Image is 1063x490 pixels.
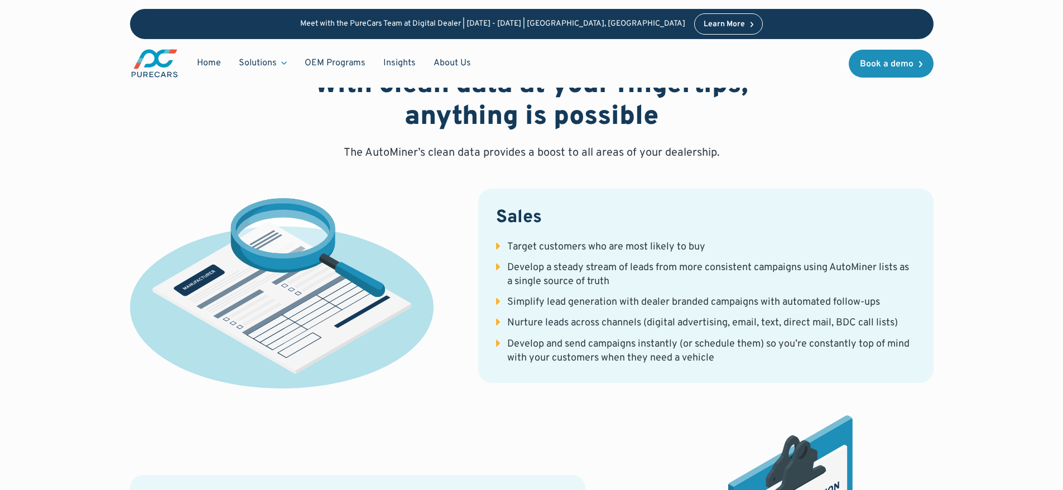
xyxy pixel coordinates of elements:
[694,13,763,35] a: Learn More
[130,48,179,79] a: main
[425,52,480,74] a: About Us
[344,145,720,161] p: The AutoMiner’s clean data provides a boost to all areas of your dealership.
[496,206,916,230] h3: Sales
[300,70,764,134] h2: With clean data at your fingertips, anything is possible
[239,57,277,69] div: Solutions
[860,60,913,69] div: Book a demo
[704,21,745,28] div: Learn More
[230,52,296,74] div: Solutions
[507,261,916,289] div: Develop a steady stream of leads from more consistent campaigns using AutoMiner lists as a single...
[507,337,916,365] div: Develop and send campaigns instantly (or schedule them) so you’re constantly top of mind with you...
[130,183,434,388] img: vehicle assessment illustration
[188,52,230,74] a: Home
[507,240,705,254] div: Target customers who are most likely to buy
[507,295,880,309] div: Simplify lead generation with dealer branded campaigns with automated follow-ups
[849,50,934,78] a: Book a demo
[296,52,374,74] a: OEM Programs
[130,48,179,79] img: purecars logo
[300,20,685,29] p: Meet with the PureCars Team at Digital Dealer | [DATE] - [DATE] | [GEOGRAPHIC_DATA], [GEOGRAPHIC_...
[507,316,898,330] div: Nurture leads across channels (digital advertising, email, text, direct mail, BDC call lists)
[374,52,425,74] a: Insights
